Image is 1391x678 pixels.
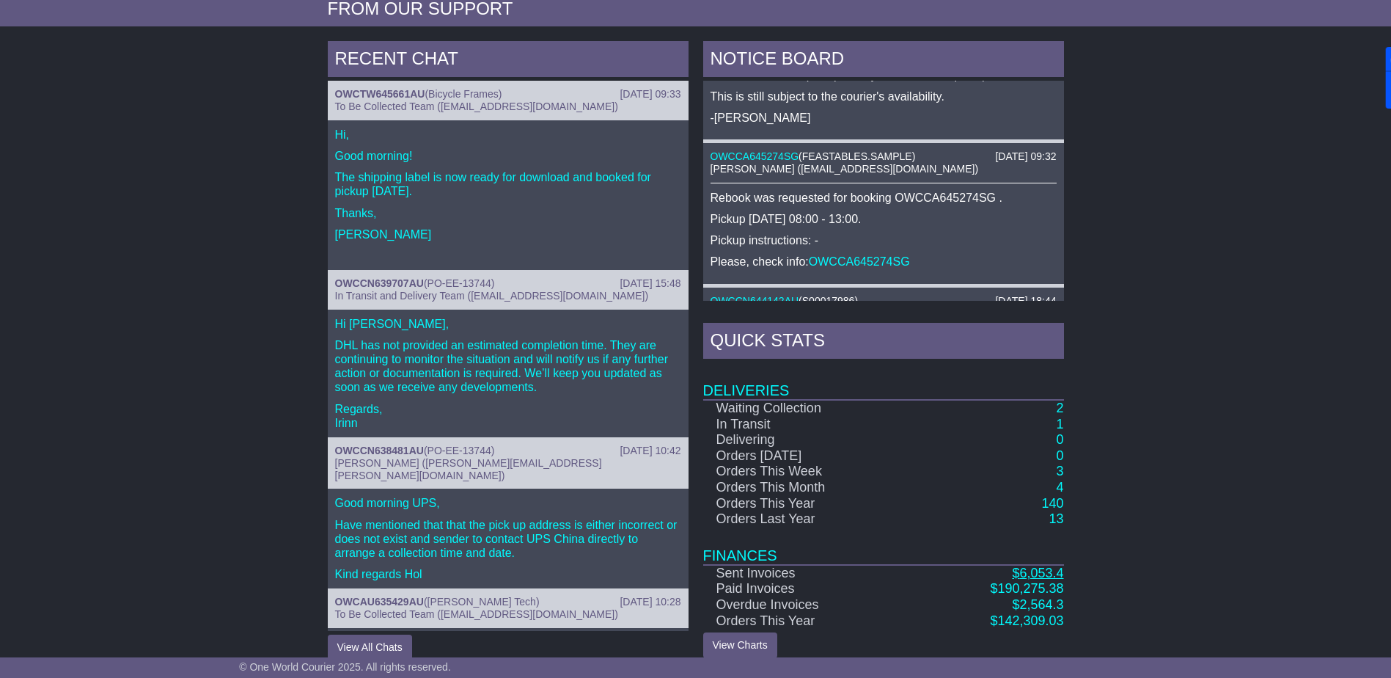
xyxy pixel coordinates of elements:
[335,596,681,608] div: ( )
[427,277,491,289] span: PO-EE-13744
[620,277,680,290] div: [DATE] 15:48
[711,295,1057,307] div: ( )
[1041,496,1063,511] a: 140
[703,417,914,433] td: In Transit
[1012,597,1063,612] a: $2,564.3
[335,227,681,241] p: [PERSON_NAME]
[335,608,618,620] span: To Be Collected Team ([EMAIL_ADDRESS][DOMAIN_NAME])
[703,448,914,464] td: Orders [DATE]
[1056,401,1063,415] a: 2
[1012,566,1063,580] a: $6,053.4
[711,255,1057,269] p: Please, check info:
[703,597,914,613] td: Overdue Invoices
[809,255,910,268] a: OWCCA645274SG
[335,149,681,163] p: Good morning!
[335,170,681,198] p: The shipping label is now ready for download and booked for pickup [DATE].
[711,150,1057,163] div: ( )
[995,150,1056,163] div: [DATE] 09:32
[711,233,1057,247] p: Pickup instructions: -
[428,88,499,100] span: Bicycle Frames
[703,464,914,480] td: Orders This Week
[427,596,536,608] span: [PERSON_NAME] Tech
[335,338,681,395] p: DHL has not provided an estimated completion time. They are continuing to monitor the situation a...
[703,362,1064,400] td: Deliveries
[711,111,1057,125] p: -[PERSON_NAME]
[711,163,979,175] span: [PERSON_NAME] ([EMAIL_ADDRESS][DOMAIN_NAME])
[1056,432,1063,447] a: 0
[703,633,777,658] a: View Charts
[335,317,681,331] p: Hi [PERSON_NAME],
[802,295,855,307] span: S00017986
[335,128,681,142] p: Hi,
[335,567,681,581] p: Kind regards Hol
[239,661,451,673] span: © One World Courier 2025. All rights reserved.
[703,496,914,512] td: Orders This Year
[1056,448,1063,463] a: 0
[1049,511,1063,526] a: 13
[997,613,1063,628] span: 142,309.03
[1019,566,1063,580] span: 6,053.4
[711,295,799,307] a: OWCCN644142AU
[620,88,680,101] div: [DATE] 09:33
[328,635,412,660] button: View All Chats
[703,528,1064,565] td: Finances
[802,150,912,162] span: FEASTABLES.SAMPLE
[328,41,689,81] div: RECENT CHAT
[1056,480,1063,495] a: 4
[703,432,914,448] td: Delivering
[335,277,681,290] div: ( )
[427,445,491,456] span: PO-EE-13744
[990,613,1063,628] a: $142,309.03
[703,565,914,582] td: Sent Invoices
[620,445,680,457] div: [DATE] 10:42
[703,323,1064,362] div: Quick Stats
[703,400,914,417] td: Waiting Collection
[335,88,681,101] div: ( )
[711,90,1057,103] p: This is still subject to the courier's availability.
[703,480,914,496] td: Orders This Month
[703,511,914,528] td: Orders Last Year
[990,581,1063,596] a: $190,275.38
[703,581,914,597] td: Paid Invoices
[703,613,914,630] td: Orders This Year
[711,150,799,162] a: OWCCA645274SG
[1056,464,1063,478] a: 3
[711,212,1057,226] p: Pickup [DATE] 08:00 - 13:00.
[335,596,424,608] a: OWCAU635429AU
[335,290,649,302] span: In Transit and Delivery Team ([EMAIL_ADDRESS][DOMAIN_NAME])
[335,445,681,457] div: ( )
[1056,417,1063,431] a: 1
[995,295,1056,307] div: [DATE] 18:44
[703,41,1064,81] div: NOTICE BOARD
[1019,597,1063,612] span: 2,564.3
[335,518,681,561] p: Have mentioned that that the pick up address is either incorrect or does not exist and sender to ...
[335,445,424,456] a: OWCCN638481AU
[711,191,1057,205] p: Rebook was requested for booking OWCCA645274SG .
[335,88,425,100] a: OWCTW645661AU
[335,206,681,220] p: Thanks,
[335,101,618,112] span: To Be Collected Team ([EMAIL_ADDRESS][DOMAIN_NAME])
[335,277,424,289] a: OWCCN639707AU
[335,402,681,430] p: Regards, Irinn
[620,596,680,608] div: [DATE] 10:28
[997,581,1063,596] span: 190,275.38
[335,496,681,510] p: Good morning UPS,
[335,457,602,481] span: [PERSON_NAME] ([PERSON_NAME][EMAIL_ADDRESS][PERSON_NAME][DOMAIN_NAME])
